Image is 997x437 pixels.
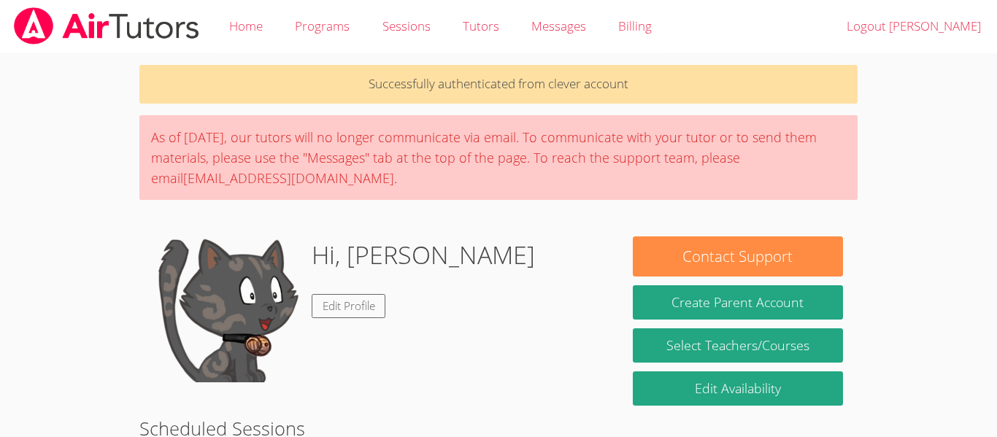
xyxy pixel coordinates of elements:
div: As of [DATE], our tutors will no longer communicate via email. To communicate with your tutor or ... [139,115,858,200]
p: Successfully authenticated from clever account [139,65,858,104]
button: Create Parent Account [633,285,843,320]
button: Contact Support [633,236,843,276]
a: Select Teachers/Courses [633,328,843,363]
img: default.png [154,236,300,382]
img: airtutors_banner-c4298cdbf04f3fff15de1276eac7730deb9818008684d7c2e4769d2f7ddbe033.png [12,7,201,45]
span: Messages [531,18,586,34]
a: Edit Availability [633,371,843,406]
h1: Hi, [PERSON_NAME] [312,236,535,274]
a: Edit Profile [312,294,386,318]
